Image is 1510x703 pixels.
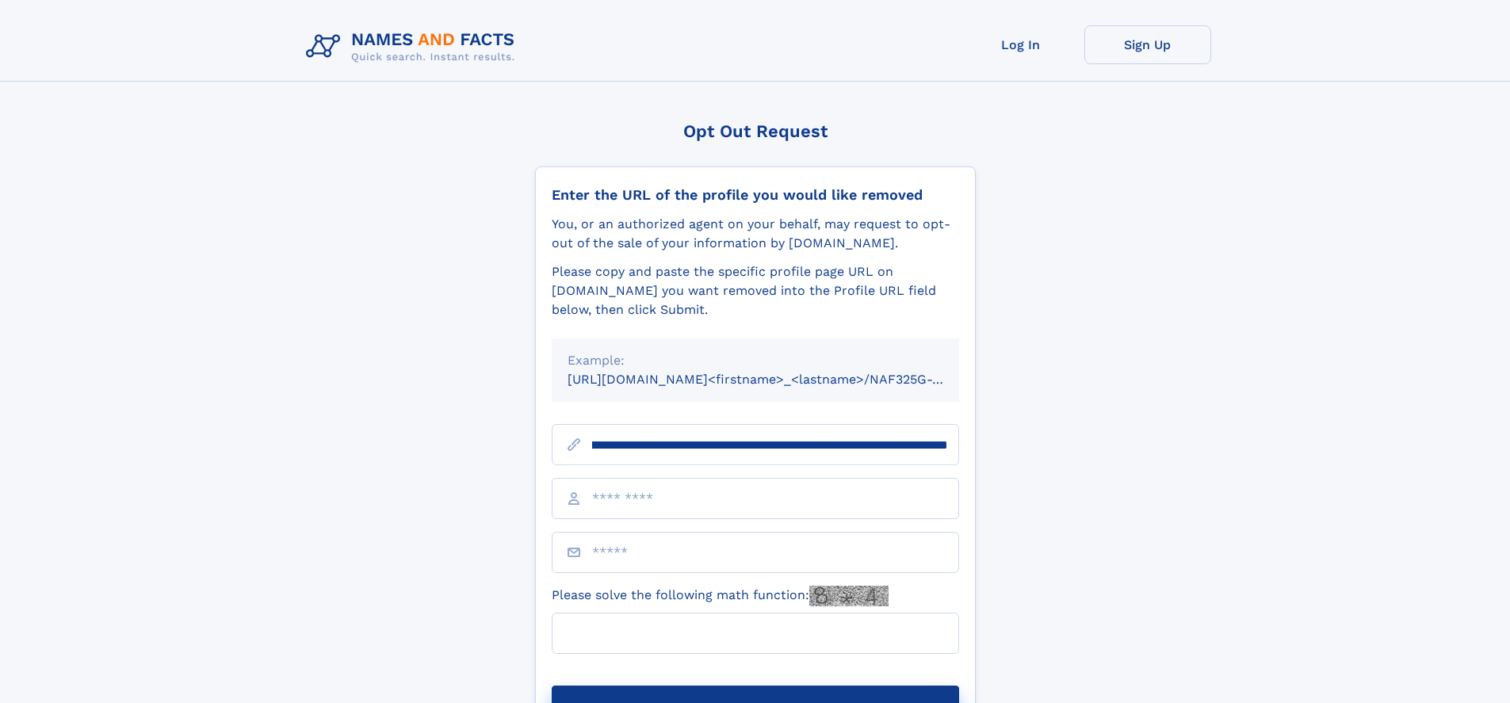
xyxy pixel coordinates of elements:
[958,25,1084,64] a: Log In
[568,372,989,387] small: [URL][DOMAIN_NAME]<firstname>_<lastname>/NAF325G-xxxxxxxx
[552,186,959,204] div: Enter the URL of the profile you would like removed
[552,586,889,606] label: Please solve the following math function:
[300,25,528,68] img: Logo Names and Facts
[535,121,976,141] div: Opt Out Request
[1084,25,1211,64] a: Sign Up
[568,351,943,370] div: Example:
[552,215,959,253] div: You, or an authorized agent on your behalf, may request to opt-out of the sale of your informatio...
[552,262,959,319] div: Please copy and paste the specific profile page URL on [DOMAIN_NAME] you want removed into the Pr...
